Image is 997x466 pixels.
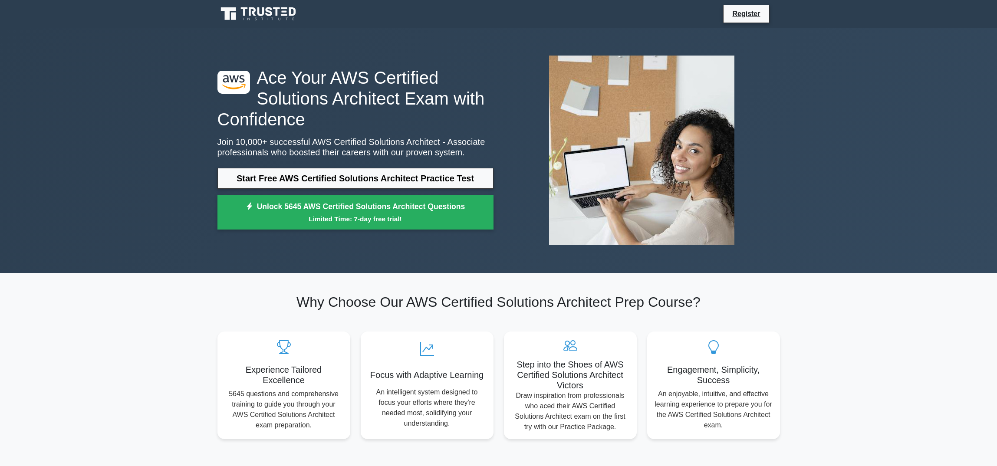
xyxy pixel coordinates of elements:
[217,294,780,310] h2: Why Choose Our AWS Certified Solutions Architect Prep Course?
[217,67,494,130] h1: Ace Your AWS Certified Solutions Architect Exam with Confidence
[654,389,773,430] p: An enjoyable, intuitive, and effective learning experience to prepare you for the AWS Certified S...
[224,364,343,385] h5: Experience Tailored Excellence
[217,168,494,189] a: Start Free AWS Certified Solutions Architect Practice Test
[368,387,487,429] p: An intelligent system designed to focus your efforts where they're needed most, solidifying your ...
[727,8,765,19] a: Register
[217,137,494,158] p: Join 10,000+ successful AWS Certified Solutions Architect - Associate professionals who boosted t...
[217,195,494,230] a: Unlock 5645 AWS Certified Solutions Architect QuestionsLimited Time: 7-day free trial!
[511,391,630,432] p: Draw inspiration from professionals who aced their AWS Certified Solutions Architect exam on the ...
[511,359,630,391] h5: Step into the Shoes of AWS Certified Solutions Architect Victors
[224,389,343,430] p: 5645 questions and comprehensive training to guide you through your AWS Certified Solutions Archi...
[228,214,483,224] small: Limited Time: 7-day free trial!
[654,364,773,385] h5: Engagement, Simplicity, Success
[368,370,487,380] h5: Focus with Adaptive Learning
